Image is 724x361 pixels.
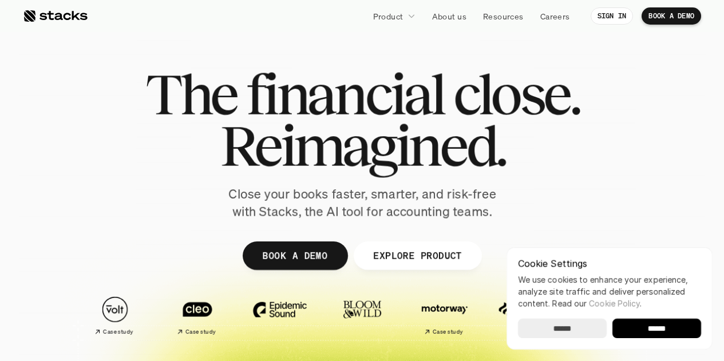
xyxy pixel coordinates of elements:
a: Case study [162,291,233,340]
p: Close your books faster, smarter, and risk-free with Stacks, the AI tool for accounting teams. [219,185,505,221]
a: Resources [476,6,531,26]
h2: Case study [185,328,216,335]
h2: Case study [103,328,133,335]
a: Case study [409,291,480,340]
a: Cookie Policy [589,299,640,308]
a: About us [425,6,473,26]
span: financial [246,69,444,120]
span: Reimagined. [219,120,505,172]
p: About us [432,10,466,22]
a: BOOK A DEMO [242,241,347,270]
p: Careers [540,10,570,22]
span: The [145,69,236,120]
a: Case study [80,291,151,340]
a: Careers [533,6,577,26]
p: BOOK A DEMO [648,12,694,20]
p: SIGN IN [598,12,627,20]
p: We use cookies to enhance your experience, analyze site traffic and deliver personalized content. [518,273,701,310]
p: Cookie Settings [518,259,701,268]
h2: Case study [433,328,463,335]
span: Read our . [552,299,642,308]
span: close. [453,69,579,120]
a: EXPLORE PRODUCT [353,241,482,270]
a: BOOK A DEMO [642,7,701,25]
p: EXPLORE PRODUCT [373,247,462,264]
p: Resources [483,10,524,22]
p: BOOK A DEMO [262,247,327,264]
a: SIGN IN [591,7,634,25]
p: Product [373,10,403,22]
